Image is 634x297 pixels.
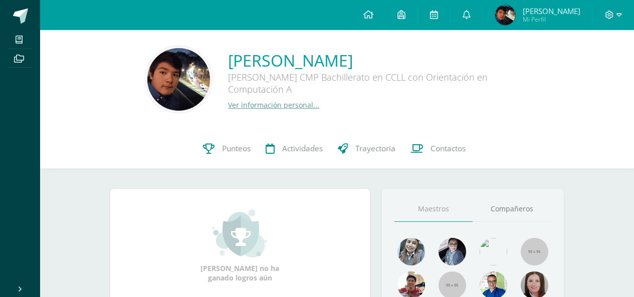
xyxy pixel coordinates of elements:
a: Ver información personal... [228,100,319,110]
img: 55x55 [521,238,548,265]
img: 7d90ce9fecc05e4bf0bae787e936f821.png [495,5,515,25]
div: [PERSON_NAME] CMP Bachillerato en CCLL con Orientación en Computación A [228,71,529,100]
img: 394f3e679352664037a6181f5ae6913b.png [147,48,210,111]
span: Actividades [282,143,323,154]
span: Trayectoria [355,143,395,154]
a: Actividades [258,129,330,169]
span: [PERSON_NAME] [523,6,580,16]
a: Maestros [394,196,473,222]
a: [PERSON_NAME] [228,50,529,71]
img: 45bd7986b8947ad7e5894cbc9b781108.png [397,238,425,265]
a: Contactos [403,129,473,169]
a: Trayectoria [330,129,403,169]
a: Compañeros [473,196,551,222]
img: b8baad08a0802a54ee139394226d2cf3.png [439,238,466,265]
span: Mi Perfil [523,15,580,24]
img: achievement_small.png [213,208,267,258]
span: Punteos [222,143,251,154]
div: [PERSON_NAME] no ha ganado logros aún [190,208,290,282]
a: Punteos [195,129,258,169]
span: Contactos [431,143,466,154]
img: c25c8a4a46aeab7e345bf0f34826bacf.png [480,238,507,265]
